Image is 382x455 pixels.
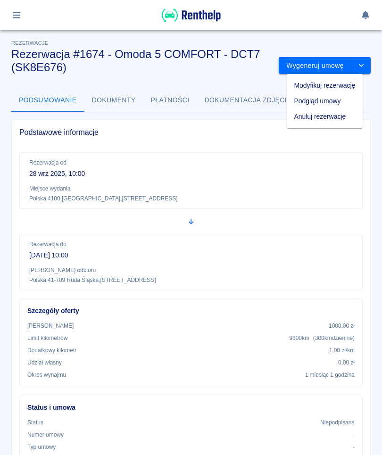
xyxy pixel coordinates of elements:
h6: Szczegóły oferty [27,306,355,316]
span: Podstawowe informacje [19,128,363,137]
p: Rezerwacja od [29,158,353,167]
p: Typ umowy [27,443,56,451]
p: Miejsce wydania [29,184,353,193]
p: 9300 km [289,334,355,342]
button: Dokumentacja zdjęciowa [197,89,311,112]
p: Niepodpisana [320,418,355,427]
p: - [353,443,355,451]
button: Podsumowanie [11,89,84,112]
h3: Rezerwacja #1674 - Omoda 5 COMFORT - DCT7 (SK8E676) [11,48,271,74]
p: [PERSON_NAME] [27,322,74,330]
span: Rezerwacje [11,40,48,46]
p: 1000,00 zł [329,322,355,330]
a: Renthelp logo [162,17,221,25]
button: Dokumenty [84,89,143,112]
p: Polska , 41-709 Ruda Śląska , [STREET_ADDRESS] [29,276,353,284]
p: 0,00 zł [338,358,355,367]
img: Renthelp logo [162,8,221,23]
span: ( 300 km dziennie ) [313,335,355,341]
p: Polska , 4100 [GEOGRAPHIC_DATA] , [STREET_ADDRESS] [29,195,353,203]
button: Płatności [143,89,197,112]
p: Udział własny [27,358,62,367]
p: Rezerwacja do [29,240,353,248]
p: [DATE] 10:00 [29,250,353,260]
p: Okres wynajmu [27,371,66,379]
p: 1,00 zł /km [329,346,355,355]
p: Dodatkowy kilometr [27,346,76,355]
p: Limit kilometrów [27,334,67,342]
li: Modyfikuj rezerwację [287,78,363,93]
li: Anuluj rezerwację [287,109,363,124]
p: [PERSON_NAME] odbioru [29,266,353,274]
p: 28 wrz 2025, 10:00 [29,169,353,179]
li: Podgląd umowy [287,93,363,109]
p: 1 miesiąc 1 godzina [305,371,355,379]
p: Numer umowy [27,430,64,439]
button: Wygeneruj umowę [279,57,352,74]
button: drop-down [352,57,371,74]
h6: Status i umowa [27,403,355,413]
p: Status [27,418,43,427]
p: - [353,430,355,439]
